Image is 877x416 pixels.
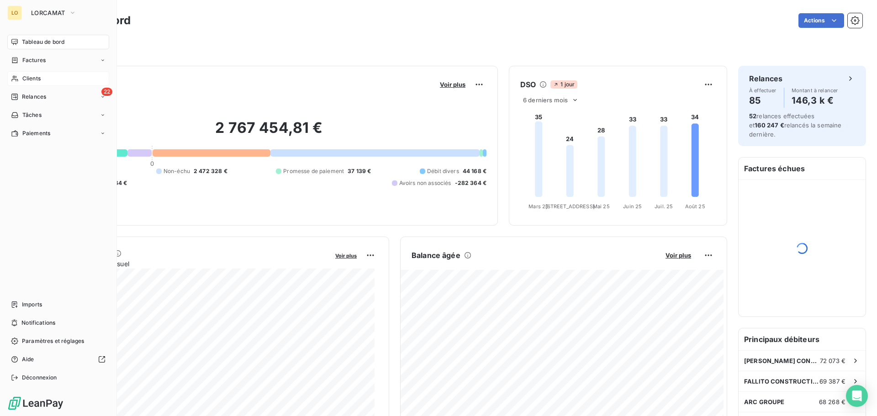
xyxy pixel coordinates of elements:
[744,378,819,385] span: FALLITO CONSTRUCTIONS
[22,111,42,119] span: Tâches
[31,9,65,16] span: LORCAMAT
[7,53,109,68] a: Factures
[7,35,109,49] a: Tableau de bord
[792,93,838,108] h4: 146,3 k €
[22,355,34,363] span: Aide
[820,357,845,364] span: 72 073 €
[523,96,568,104] span: 6 derniers mois
[749,88,777,93] span: À effectuer
[101,88,112,96] span: 22
[749,73,782,84] h6: Relances
[22,93,46,101] span: Relances
[528,203,549,210] tspan: Mars 25
[739,328,866,350] h6: Principaux débiteurs
[22,56,46,64] span: Factures
[792,88,838,93] span: Montant à relancer
[550,80,577,89] span: 1 jour
[744,357,820,364] span: [PERSON_NAME] CONSTRUCTION
[545,203,595,210] tspan: [STREET_ADDRESS]
[463,167,486,175] span: 44 168 €
[749,112,842,138] span: relances effectuées et relancés la semaine dernière.
[7,90,109,104] a: 22Relances
[22,129,50,137] span: Paiements
[749,93,777,108] h4: 85
[7,71,109,86] a: Clients
[52,119,486,146] h2: 2 767 454,81 €
[21,319,55,327] span: Notifications
[819,378,845,385] span: 69 387 €
[7,5,22,20] div: LO
[593,203,610,210] tspan: Mai 25
[663,251,694,259] button: Voir plus
[623,203,642,210] tspan: Juin 25
[22,74,41,83] span: Clients
[846,385,868,407] div: Open Intercom Messenger
[22,38,64,46] span: Tableau de bord
[22,300,42,309] span: Imports
[164,167,190,175] span: Non-échu
[194,167,227,175] span: 2 472 328 €
[520,79,536,90] h6: DSO
[655,203,673,210] tspan: Juil. 25
[348,167,371,175] span: 37 139 €
[7,334,109,348] a: Paramètres et réglages
[283,167,344,175] span: Promesse de paiement
[744,398,785,405] span: ARC GROUPE
[739,158,866,179] h6: Factures échues
[427,167,459,175] span: Débit divers
[7,126,109,141] a: Paiements
[798,13,844,28] button: Actions
[455,179,487,187] span: -282 364 €
[749,112,756,120] span: 52
[7,108,109,122] a: Tâches
[150,160,154,167] span: 0
[412,250,460,261] h6: Balance âgée
[333,251,359,259] button: Voir plus
[440,81,465,88] span: Voir plus
[685,203,705,210] tspan: Août 25
[437,80,468,89] button: Voir plus
[22,337,84,345] span: Paramètres et réglages
[819,398,845,405] span: 68 268 €
[399,179,451,187] span: Avoirs non associés
[52,259,329,269] span: Chiffre d'affaires mensuel
[666,252,691,259] span: Voir plus
[335,253,357,259] span: Voir plus
[755,121,784,129] span: 160 247 €
[7,352,109,367] a: Aide
[22,374,57,382] span: Déconnexion
[7,297,109,312] a: Imports
[7,396,64,411] img: Logo LeanPay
